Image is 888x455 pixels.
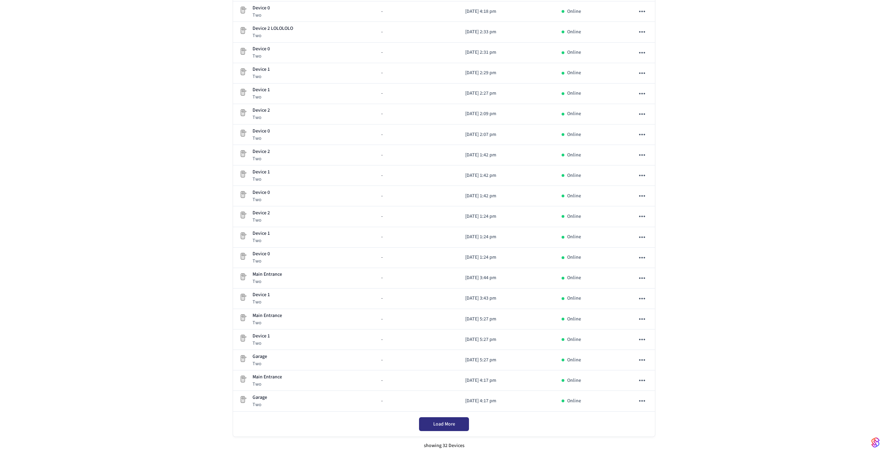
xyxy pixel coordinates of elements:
[253,401,267,408] p: Two
[239,334,247,342] img: Placeholder Lock Image
[253,319,282,326] p: Two
[239,232,247,240] img: Placeholder Lock Image
[239,252,247,260] img: Placeholder Lock Image
[381,8,383,15] span: -
[253,155,270,162] p: Two
[381,28,383,36] span: -
[465,49,550,56] p: [DATE] 2:31 pm
[253,73,270,80] p: Two
[239,211,247,219] img: Placeholder Lock Image
[381,316,383,323] span: -
[381,90,383,97] span: -
[253,12,270,19] p: Two
[253,86,270,94] p: Device 1
[465,8,550,15] p: [DATE] 4:18 pm
[381,131,383,138] span: -
[465,192,550,200] p: [DATE] 1:42 pm
[465,28,550,36] p: [DATE] 2:33 pm
[253,94,270,101] p: Two
[567,28,581,36] p: Online
[239,88,247,96] img: Placeholder Lock Image
[567,172,581,179] p: Online
[253,230,270,237] p: Device 1
[381,69,383,77] span: -
[253,360,267,367] p: Two
[567,110,581,118] p: Online
[253,5,270,12] p: Device 0
[567,213,581,220] p: Online
[381,397,383,405] span: -
[253,353,267,360] p: Garage
[253,237,270,244] p: Two
[239,293,247,301] img: Placeholder Lock Image
[465,316,550,323] p: [DATE] 5:27 pm
[465,274,550,282] p: [DATE] 3:44 pm
[239,109,247,117] img: Placeholder Lock Image
[253,114,270,121] p: Two
[465,254,550,261] p: [DATE] 1:24 pm
[253,45,270,53] p: Device 0
[253,333,270,340] p: Device 1
[567,90,581,97] p: Online
[253,209,270,217] p: Device 2
[239,68,247,76] img: Placeholder Lock Image
[567,69,581,77] p: Online
[239,47,247,55] img: Placeholder Lock Image
[871,437,880,448] img: SeamLogoGradient.69752ec5.svg
[381,274,383,282] span: -
[239,129,247,137] img: Placeholder Lock Image
[381,254,383,261] span: -
[567,152,581,159] p: Online
[253,32,293,39] p: Two
[253,271,282,278] p: Main Entrance
[381,152,383,159] span: -
[465,397,550,405] p: [DATE] 4:17 pm
[381,172,383,179] span: -
[253,312,282,319] p: Main Entrance
[239,375,247,383] img: Placeholder Lock Image
[465,69,550,77] p: [DATE] 2:29 pm
[253,66,270,73] p: Device 1
[253,53,270,60] p: Two
[567,336,581,343] p: Online
[253,25,293,32] p: Device 2 LOLOLOLO
[465,213,550,220] p: [DATE] 1:24 pm
[465,357,550,364] p: [DATE] 5:27 pm
[233,437,655,455] div: showing 32 Devices
[253,250,270,258] p: Device 0
[567,8,581,15] p: Online
[253,196,270,203] p: Two
[465,295,550,302] p: [DATE] 3:43 pm
[253,299,270,306] p: Two
[381,357,383,364] span: -
[239,273,247,281] img: Placeholder Lock Image
[381,49,383,56] span: -
[239,149,247,158] img: Placeholder Lock Image
[567,254,581,261] p: Online
[465,172,550,179] p: [DATE] 1:42 pm
[567,397,581,405] p: Online
[567,316,581,323] p: Online
[465,152,550,159] p: [DATE] 1:42 pm
[239,26,247,35] img: Placeholder Lock Image
[381,233,383,241] span: -
[253,169,270,176] p: Device 1
[253,107,270,114] p: Device 2
[567,192,581,200] p: Online
[381,110,383,118] span: -
[567,233,581,241] p: Online
[253,374,282,381] p: Main Entrance
[253,128,270,135] p: Device 0
[253,258,270,265] p: Two
[253,217,270,224] p: Two
[567,357,581,364] p: Online
[433,421,455,428] span: Load More
[381,213,383,220] span: -
[465,110,550,118] p: [DATE] 2:09 pm
[381,192,383,200] span: -
[253,176,270,183] p: Two
[253,291,270,299] p: Device 1
[465,233,550,241] p: [DATE] 1:24 pm
[253,148,270,155] p: Device 2
[567,295,581,302] p: Online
